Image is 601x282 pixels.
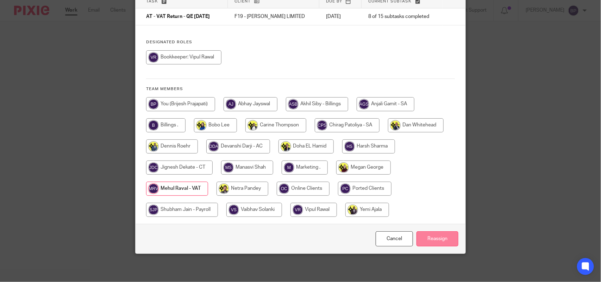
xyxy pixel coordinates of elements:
[326,13,354,20] p: [DATE]
[146,14,210,19] span: AT - VAT Return - QE [DATE]
[234,13,312,20] p: F19 - [PERSON_NAME] LIMITED
[417,231,458,246] input: Reassign
[376,231,413,246] a: Close this dialog window
[361,8,443,25] td: 8 of 15 subtasks completed
[146,39,455,45] h4: Designated Roles
[146,86,455,92] h4: Team members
